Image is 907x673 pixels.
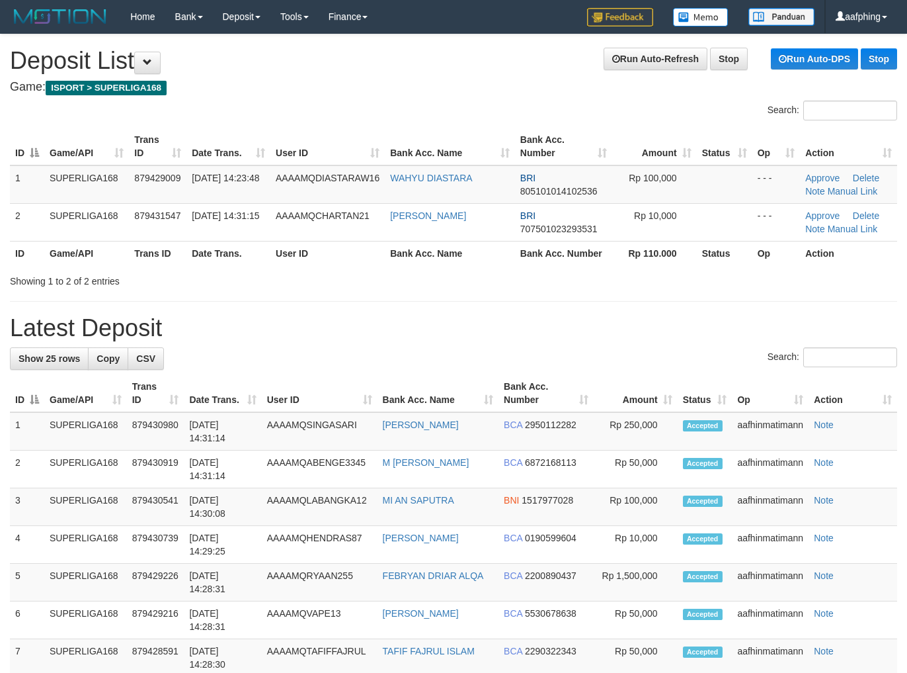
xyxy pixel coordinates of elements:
th: Action: activate to sort column ascending [808,375,897,412]
input: Search: [803,347,897,367]
span: Accepted [683,496,723,507]
span: Copy 5530678638 to clipboard [525,608,576,619]
th: Op: activate to sort column ascending [732,375,808,412]
a: Approve [805,210,840,221]
td: [DATE] 14:31:14 [184,412,261,451]
th: Date Trans. [186,241,270,265]
label: Search: [768,101,897,120]
a: M [PERSON_NAME] [383,457,469,468]
td: Rp 100,000 [594,488,678,526]
td: aafhinmatimann [732,451,808,488]
a: WAHYU DIASTARA [390,173,472,183]
a: Stop [710,48,748,70]
a: Delete [853,210,879,221]
th: Date Trans.: activate to sort column ascending [186,128,270,165]
a: CSV [128,347,164,370]
td: 2 [10,451,44,488]
th: Bank Acc. Number: activate to sort column ascending [498,375,594,412]
td: [DATE] 14:30:08 [184,488,261,526]
span: Accepted [683,647,723,658]
a: [PERSON_NAME] [383,420,459,430]
td: AAAAMQRYAAN255 [262,564,377,602]
th: Amount: activate to sort column ascending [612,128,696,165]
td: SUPERLIGA168 [44,451,127,488]
th: Bank Acc. Number [515,241,613,265]
h1: Latest Deposit [10,315,897,341]
span: BCA [504,457,522,468]
img: Button%20Memo.svg [673,8,729,26]
td: [DATE] 14:28:31 [184,602,261,639]
td: AAAAMQLABANGKA12 [262,488,377,526]
th: Bank Acc. Name: activate to sort column ascending [385,128,515,165]
th: Bank Acc. Name [385,241,515,265]
th: Op: activate to sort column ascending [752,128,801,165]
td: SUPERLIGA168 [44,602,127,639]
span: Copy 805101014102536 to clipboard [520,186,598,197]
span: Copy [97,353,120,364]
a: [PERSON_NAME] [383,533,459,543]
th: Rp 110.000 [612,241,696,265]
h4: Game: [10,81,897,94]
td: SUPERLIGA168 [44,165,129,204]
a: Note [814,457,834,468]
td: aafhinmatimann [732,412,808,451]
a: Note [814,570,834,581]
span: Accepted [683,609,723,620]
th: ID: activate to sort column descending [10,128,44,165]
a: Note [814,646,834,656]
td: Rp 50,000 [594,451,678,488]
a: TAFIF FAJRUL ISLAM [383,646,475,656]
td: aafhinmatimann [732,602,808,639]
span: 879429009 [134,173,180,183]
th: Game/API: activate to sort column ascending [44,128,129,165]
span: 879431547 [134,210,180,221]
td: SUPERLIGA168 [44,564,127,602]
a: Note [814,420,834,430]
td: aafhinmatimann [732,526,808,564]
th: Amount: activate to sort column ascending [594,375,678,412]
td: 3 [10,488,44,526]
th: ID [10,241,44,265]
th: User ID: activate to sort column ascending [262,375,377,412]
a: Delete [853,173,879,183]
th: Date Trans.: activate to sort column ascending [184,375,261,412]
td: 879430739 [127,526,184,564]
input: Search: [803,101,897,120]
th: Status: activate to sort column ascending [697,128,752,165]
td: SUPERLIGA168 [44,412,127,451]
a: [PERSON_NAME] [390,210,466,221]
span: Copy 1517977028 to clipboard [522,495,573,506]
td: 879430980 [127,412,184,451]
span: BCA [504,570,522,581]
td: SUPERLIGA168 [44,526,127,564]
td: 6 [10,602,44,639]
a: Run Auto-DPS [771,48,858,69]
a: Stop [861,48,897,69]
a: Note [805,224,825,234]
span: Copy 0190599604 to clipboard [525,533,576,543]
span: Accepted [683,571,723,582]
a: Manual Link [828,224,878,234]
td: 879430919 [127,451,184,488]
th: Action [800,241,897,265]
th: Trans ID: activate to sort column ascending [129,128,186,165]
span: Copy 2200890437 to clipboard [525,570,576,581]
a: Note [814,533,834,543]
span: [DATE] 14:31:15 [192,210,259,221]
span: Copy 2290322343 to clipboard [525,646,576,656]
span: Copy 6872168113 to clipboard [525,457,576,468]
img: panduan.png [748,8,814,26]
span: BCA [504,420,522,430]
td: 4 [10,526,44,564]
td: AAAAMQABENGE3345 [262,451,377,488]
a: Note [805,186,825,197]
td: SUPERLIGA168 [44,488,127,526]
td: 5 [10,564,44,602]
td: Rp 50,000 [594,602,678,639]
a: Note [814,495,834,506]
td: - - - [752,165,801,204]
span: BNI [504,495,519,506]
span: BRI [520,210,535,221]
td: - - - [752,203,801,241]
span: Rp 10,000 [634,210,677,221]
